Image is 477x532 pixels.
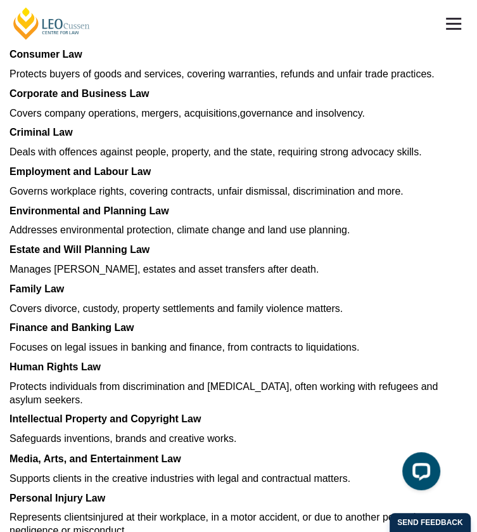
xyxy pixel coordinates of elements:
[10,108,237,119] span: Covers company operations, mergers, acquisitions
[10,303,343,314] span: Covers divorce, custody, property settlements and family violence matters.
[10,342,359,353] span: Focuses on legal issues in banking and finance, from contracts to liquidations.
[10,264,319,275] span: Manages [PERSON_NAME], estates and asset transfers after death.
[11,6,92,41] a: [PERSON_NAME] Centre for Law
[10,127,73,138] span: Criminal Law
[10,224,350,235] span: Addresses environmental protection, climate change and land use planning.
[10,186,404,197] span: Governs workplace rights, covering contracts, unfair dismissal, discrimination and more.
[237,108,239,119] span: ,
[10,413,201,424] span: Intellectual Property and Copyright Law
[10,433,236,444] span: Safeguards inventions, brands and creative works.
[10,205,169,216] span: Environmental and Planning Law
[240,108,365,119] span: governance and insolvency.
[10,361,101,372] span: Human Rights Law
[10,146,421,157] span: Deals with offences against people, property, and the state, requiring strong advocacy skills.
[10,244,149,255] span: Estate and Will Planning Law
[10,88,149,99] span: Corporate and Business Law
[10,49,82,60] span: Consumer Law
[10,492,105,503] span: Personal Injury Law
[10,511,93,522] span: Represents clients
[10,166,151,177] span: Employment and Labour Law
[10,381,438,405] span: Protects individuals from discrimination and [MEDICAL_DATA], often working with refugees and asyl...
[10,68,435,79] span: Protects buyers of goods and services, covering warranties, refunds and unfair trade practices.
[392,447,445,500] iframe: LiveChat chat widget
[10,322,134,333] span: Finance and Banking Law
[10,472,350,483] span: Supports clients in the creative industries with legal and contractual matters.
[10,453,181,464] span: Media, Arts, and Entertainment Law
[10,283,64,294] span: Family Law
